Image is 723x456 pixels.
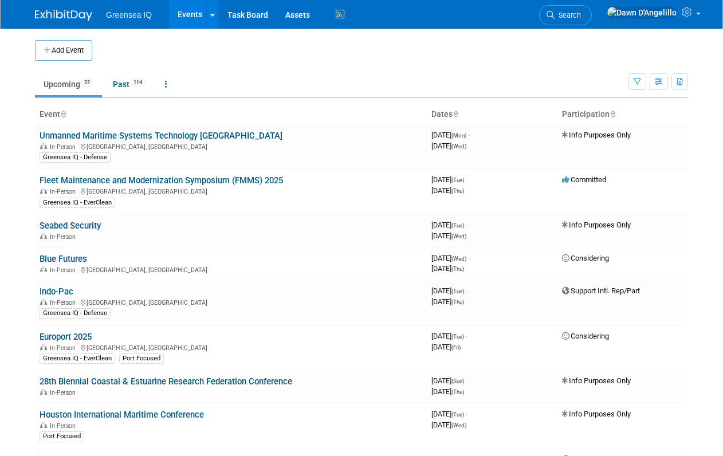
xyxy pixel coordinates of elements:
img: In-Person Event [40,143,47,149]
a: Unmanned Maritime Systems Technology [GEOGRAPHIC_DATA] [40,131,282,141]
a: Blue Futures [40,254,87,264]
div: Port Focused [40,431,84,442]
span: (Tue) [451,411,464,418]
span: Search [555,11,581,19]
span: [DATE] [431,286,467,295]
th: Participation [557,105,688,124]
span: [DATE] [431,254,470,262]
a: Search [539,5,592,25]
span: [DATE] [431,186,464,195]
img: In-Person Event [40,344,47,350]
a: Seabed Security [40,221,101,231]
span: [DATE] [431,141,466,150]
span: [DATE] [431,387,464,396]
a: Past114 [104,73,154,95]
span: Considering [562,332,609,340]
span: 114 [130,78,146,87]
span: - [466,175,467,184]
img: ExhibitDay [35,10,92,21]
img: In-Person Event [40,233,47,239]
span: (Thu) [451,266,464,272]
a: Sort by Start Date [453,109,458,119]
span: [DATE] [431,410,467,418]
span: - [466,286,467,295]
div: Greensea IQ - Defense [40,152,111,163]
span: (Tue) [451,222,464,229]
span: In-Person [50,389,79,396]
span: (Mon) [451,132,466,139]
a: Fleet Maintenance and Modernization Symposium (FMMS) 2025 [40,175,283,186]
a: 28th Biennial Coastal & Estuarine Research Federation Conference [40,376,292,387]
span: (Wed) [451,143,466,150]
span: (Wed) [451,422,466,429]
span: [DATE] [431,131,470,139]
a: Upcoming22 [35,73,102,95]
div: [GEOGRAPHIC_DATA], [GEOGRAPHIC_DATA] [40,343,422,352]
span: Info Purposes Only [562,410,631,418]
img: Dawn D'Angelillo [607,6,677,19]
span: (Wed) [451,255,466,262]
span: (Tue) [451,177,464,183]
span: In-Person [50,422,79,430]
span: In-Person [50,188,79,195]
span: [DATE] [431,231,466,240]
span: - [468,254,470,262]
img: In-Person Event [40,299,47,305]
span: [DATE] [431,175,467,184]
span: [DATE] [431,420,466,429]
span: 22 [81,78,93,87]
span: [DATE] [431,297,464,306]
span: [DATE] [431,343,461,351]
span: Support Intl. Rep/Part [562,286,640,295]
span: Info Purposes Only [562,376,631,385]
a: Sort by Event Name [60,109,66,119]
div: [GEOGRAPHIC_DATA], [GEOGRAPHIC_DATA] [40,297,422,306]
span: In-Person [50,344,79,352]
a: Sort by Participation Type [610,109,615,119]
span: (Fri) [451,344,461,351]
span: [DATE] [431,264,464,273]
img: In-Person Event [40,389,47,395]
div: Port Focused [119,353,164,364]
img: In-Person Event [40,266,47,272]
span: - [466,221,467,229]
button: Add Event [35,40,92,61]
span: (Wed) [451,233,466,239]
div: [GEOGRAPHIC_DATA], [GEOGRAPHIC_DATA] [40,141,422,151]
span: - [466,376,467,385]
span: (Thu) [451,188,464,194]
span: Considering [562,254,609,262]
div: Greensea IQ - EverClean [40,198,115,208]
span: - [466,332,467,340]
a: Houston International Maritime Conference [40,410,204,420]
span: (Thu) [451,389,464,395]
a: Europort 2025 [40,332,92,342]
a: Indo-Pac [40,286,73,297]
div: [GEOGRAPHIC_DATA], [GEOGRAPHIC_DATA] [40,186,422,195]
span: In-Person [50,143,79,151]
span: Info Purposes Only [562,131,631,139]
span: [DATE] [431,221,467,229]
span: (Tue) [451,333,464,340]
span: In-Person [50,233,79,241]
span: In-Person [50,266,79,274]
span: [DATE] [431,332,467,340]
div: Greensea IQ - Defense [40,308,111,319]
span: Info Purposes Only [562,221,631,229]
img: In-Person Event [40,188,47,194]
span: (Tue) [451,288,464,294]
img: In-Person Event [40,422,47,428]
div: Greensea IQ - EverClean [40,353,115,364]
span: Greensea IQ [106,10,152,19]
span: (Thu) [451,299,464,305]
span: - [466,410,467,418]
span: In-Person [50,299,79,306]
th: Dates [427,105,557,124]
th: Event [35,105,427,124]
div: [GEOGRAPHIC_DATA], [GEOGRAPHIC_DATA] [40,265,422,274]
span: - [468,131,470,139]
span: (Sun) [451,378,464,384]
span: Committed [562,175,606,184]
span: [DATE] [431,376,467,385]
